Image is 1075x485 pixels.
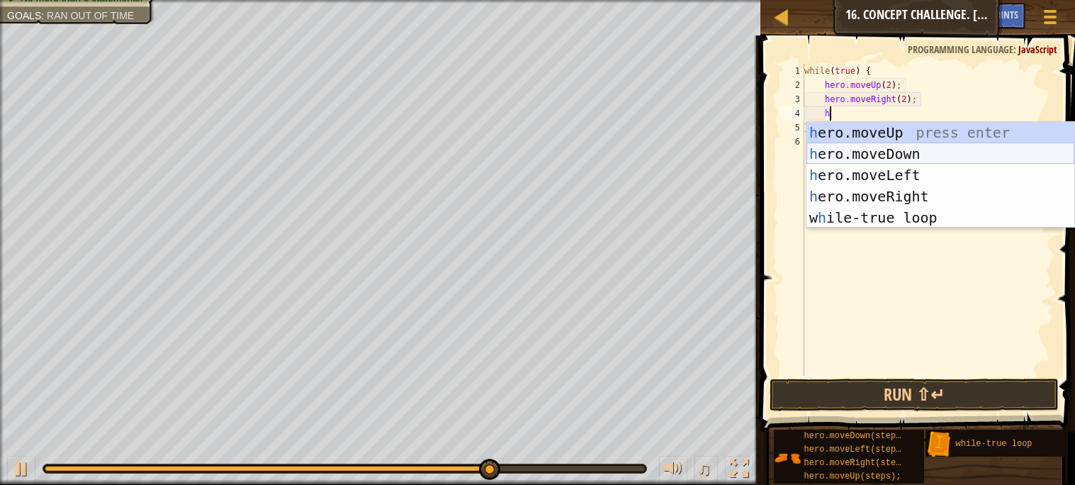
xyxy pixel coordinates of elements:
[956,439,1032,449] span: while-true loop
[804,445,911,455] span: hero.moveLeft(steps);
[925,431,952,458] img: portrait.png
[7,10,41,21] span: Goals
[725,456,753,485] button: Toggle fullscreen
[659,456,687,485] button: Adjust volume
[1013,43,1018,56] span: :
[780,135,804,149] div: 6
[1032,3,1068,36] button: Show game menu
[995,8,1018,21] span: Hints
[770,379,1058,411] button: Run ⇧↵
[908,43,1013,56] span: Programming language
[780,64,804,78] div: 1
[697,458,711,479] span: ♫
[47,10,134,21] span: Ran out of time
[1018,43,1057,56] span: JavaScript
[780,92,804,106] div: 3
[774,445,801,472] img: portrait.png
[780,78,804,92] div: 2
[804,472,901,481] span: hero.moveUp(steps);
[694,456,719,485] button: ♫
[7,456,35,485] button: Ctrl + P: Play
[780,106,804,121] div: 4
[804,431,911,441] span: hero.moveDown(steps);
[41,10,47,21] span: :
[804,458,916,468] span: hero.moveRight(steps);
[780,121,804,135] div: 5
